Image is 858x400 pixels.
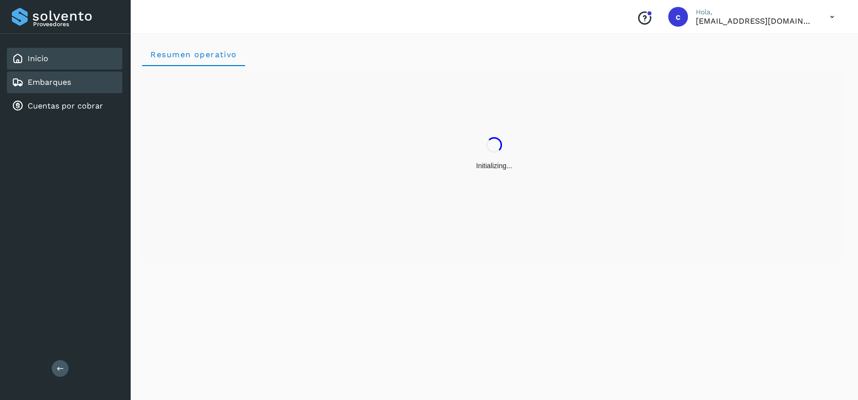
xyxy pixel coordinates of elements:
[696,16,814,26] p: cuentasespeciales8_met@castores.com.mx
[696,8,814,16] p: Hola,
[28,54,48,63] a: Inicio
[28,77,71,87] a: Embarques
[28,101,103,110] a: Cuentas por cobrar
[7,95,122,117] div: Cuentas por cobrar
[33,21,118,28] p: Proveedores
[7,48,122,70] div: Inicio
[150,50,237,59] span: Resumen operativo
[7,72,122,93] div: Embarques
